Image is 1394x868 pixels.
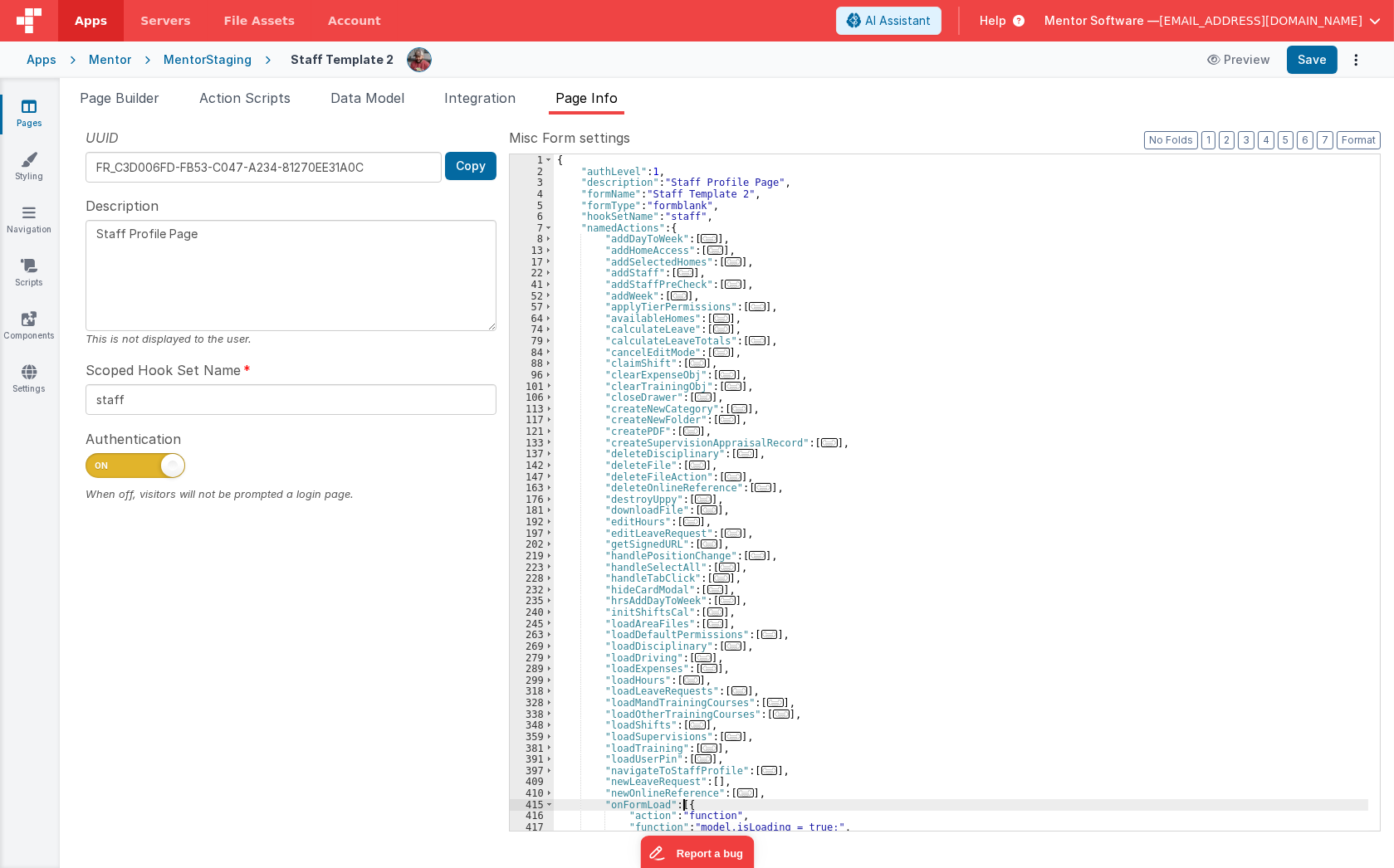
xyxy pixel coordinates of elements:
[683,675,700,685] span: ...
[510,256,554,268] div: 17
[701,505,717,514] span: ...
[510,607,554,618] div: 240
[510,482,554,494] div: 163
[27,51,56,68] div: Apps
[510,505,554,516] div: 181
[510,222,554,234] div: 7
[713,573,730,583] span: ...
[510,719,554,731] div: 348
[695,754,712,763] span: ...
[749,302,765,311] span: ...
[510,753,554,765] div: 391
[671,291,687,300] span: ...
[75,12,107,29] span: Apps
[510,675,554,686] div: 299
[1144,131,1198,149] button: No Folds
[836,7,942,35] button: AI Assistant
[725,472,741,481] span: ...
[510,414,554,426] div: 117
[695,393,712,402] span: ...
[224,12,296,29] span: File Assets
[510,776,554,788] div: 409
[510,810,554,822] div: 416
[1159,12,1362,29] span: [EMAIL_ADDRESS][DOMAIN_NAME]
[683,427,700,436] span: ...
[510,211,554,222] div: 6
[510,335,554,347] div: 79
[725,257,741,266] span: ...
[510,301,554,313] div: 57
[86,429,181,449] span: Authentication
[707,607,724,617] span: ...
[707,246,724,255] span: ...
[510,166,554,178] div: 2
[510,471,554,483] div: 147
[330,90,404,106] span: Data Model
[695,495,712,504] span: ...
[164,51,252,68] div: MentorStaging
[719,563,736,572] span: ...
[510,290,554,302] div: 52
[510,494,554,505] div: 176
[510,618,554,630] div: 245
[86,360,241,380] span: Scoped Hook Set Name
[689,720,706,729] span: ...
[737,449,754,458] span: ...
[510,663,554,675] div: 289
[749,336,765,345] span: ...
[510,539,554,550] div: 202
[510,516,554,528] div: 192
[725,732,741,741] span: ...
[510,267,554,279] div: 22
[510,392,554,403] div: 106
[199,90,291,106] span: Action Scripts
[707,585,724,594] span: ...
[755,483,771,492] span: ...
[510,233,554,245] div: 8
[510,200,554,212] div: 5
[510,188,554,200] div: 4
[510,629,554,641] div: 263
[510,652,554,664] div: 279
[510,448,554,460] div: 137
[707,619,724,628] span: ...
[510,460,554,471] div: 142
[510,709,554,720] div: 338
[865,12,931,29] span: AI Assistant
[719,370,736,379] span: ...
[510,347,554,358] div: 84
[510,573,554,584] div: 228
[86,128,119,148] span: UUID
[444,90,516,106] span: Integration
[510,822,554,833] div: 417
[767,698,784,707] span: ...
[980,12,1006,29] span: Help
[86,196,159,216] span: Description
[701,539,717,549] span: ...
[821,438,838,447] span: ...
[701,744,717,753] span: ...
[510,765,554,777] div: 397
[749,551,765,560] span: ...
[695,653,712,662] span: ...
[773,710,790,719] span: ...
[761,630,778,639] span: ...
[510,426,554,437] div: 121
[140,12,190,29] span: Servers
[510,279,554,290] div: 41
[725,382,741,391] span: ...
[510,697,554,709] div: 328
[510,788,554,799] div: 410
[1238,131,1255,149] button: 3
[731,686,748,695] span: ...
[509,128,630,148] span: Misc Form settings
[510,177,554,188] div: 3
[1344,48,1367,71] button: Options
[725,529,741,538] span: ...
[510,562,554,573] div: 223
[1287,46,1338,74] button: Save
[445,152,496,180] button: Copy
[701,234,717,243] span: ...
[89,51,131,68] div: Mentor
[510,584,554,596] div: 232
